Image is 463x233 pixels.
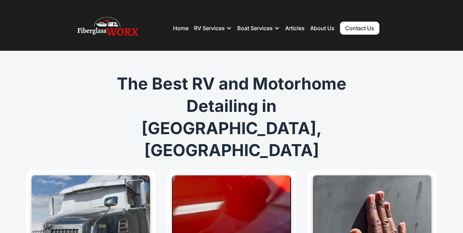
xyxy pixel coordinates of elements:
a: Home [173,25,188,32]
a: Articles [285,25,305,32]
img: Fiberglass WorX – RV Repair, RV Roof & RV Detailing [77,14,138,42]
h1: The Best RV and Motorhome Detailing in [GEOGRAPHIC_DATA], [GEOGRAPHIC_DATA] [100,73,363,162]
a: About Us [310,25,334,32]
a: Contact Us [340,22,379,35]
div: RV Services [194,18,232,38]
div: Boat Services [237,18,280,38]
div: Boat Services [237,25,273,32]
div: RV Services [194,25,225,32]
